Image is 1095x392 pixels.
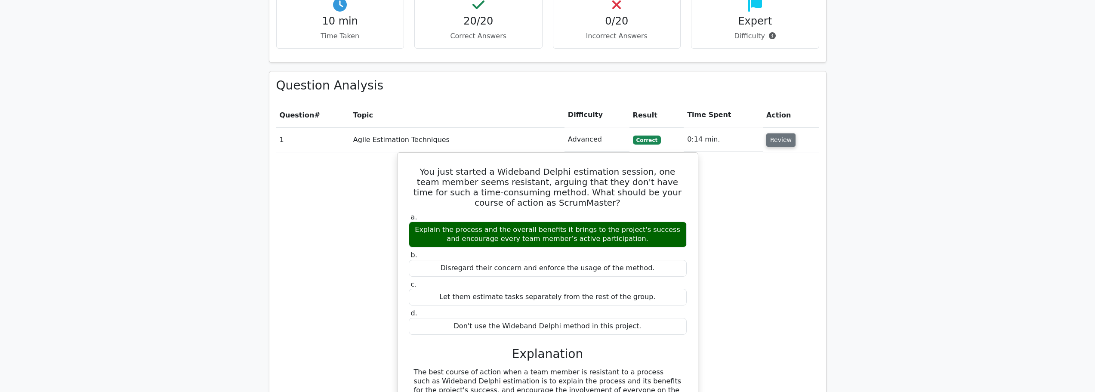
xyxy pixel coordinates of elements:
[409,318,687,335] div: Don't use the Wideband Delphi method in this project.
[629,103,684,127] th: Result
[350,103,564,127] th: Topic
[633,136,661,144] span: Correct
[280,111,315,119] span: Question
[564,127,629,152] td: Advanced
[422,31,535,41] p: Correct Answers
[422,15,535,28] h4: 20/20
[411,280,417,288] span: c.
[409,260,687,277] div: Disregard their concern and enforce the usage of the method.
[698,15,812,28] h4: Expert
[276,103,350,127] th: #
[763,103,819,127] th: Action
[408,167,688,208] h5: You just started a Wideband Delphi estimation session, one team member seems resistant, arguing t...
[276,127,350,152] td: 1
[560,15,674,28] h4: 0/20
[284,31,397,41] p: Time Taken
[414,347,682,361] h3: Explanation
[409,222,687,247] div: Explain the process and the overall benefits it brings to the project's success and encourage eve...
[684,103,763,127] th: Time Spent
[350,127,564,152] td: Agile Estimation Techniques
[684,127,763,152] td: 0:14 min.
[411,213,417,221] span: a.
[411,251,417,259] span: b.
[698,31,812,41] p: Difficulty
[766,133,796,147] button: Review
[411,309,417,317] span: d.
[284,15,397,28] h4: 10 min
[276,78,819,93] h3: Question Analysis
[564,103,629,127] th: Difficulty
[560,31,674,41] p: Incorrect Answers
[409,289,687,306] div: Let them estimate tasks separately from the rest of the group.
